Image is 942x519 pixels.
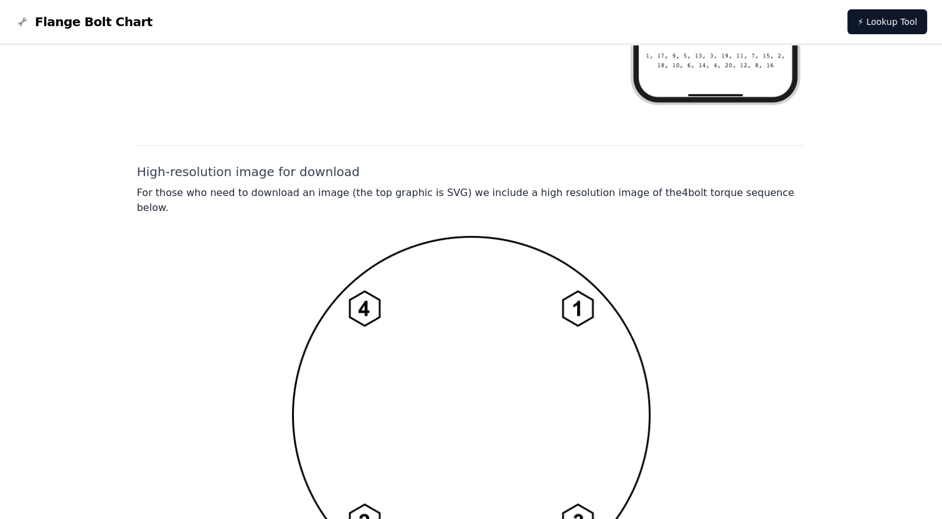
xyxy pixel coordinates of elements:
[35,13,153,30] span: Flange Bolt Chart
[137,163,806,180] h2: High-resolution image for download
[15,13,153,30] a: Flange Bolt Chart LogoFlange Bolt Chart
[847,9,927,34] a: ⚡ Lookup Tool
[137,185,806,215] p: For those who need to download an image (the top graphic is SVG) we include a high resolution ima...
[15,14,30,29] img: Flange Bolt Chart Logo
